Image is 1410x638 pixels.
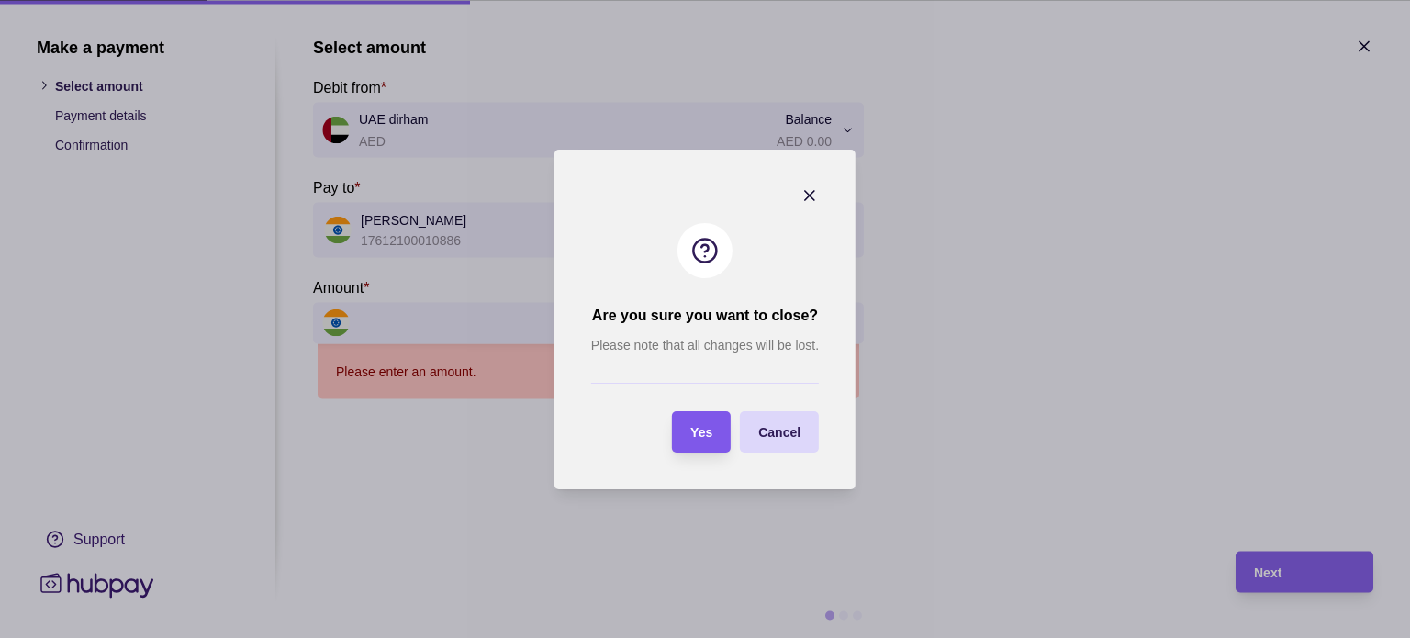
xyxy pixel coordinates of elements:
button: Cancel [740,411,819,453]
button: Yes [672,411,731,453]
p: Please note that all changes will be lost. [591,335,819,355]
span: Cancel [758,425,800,440]
span: Yes [690,425,712,440]
h2: Are you sure you want to close? [592,306,818,326]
